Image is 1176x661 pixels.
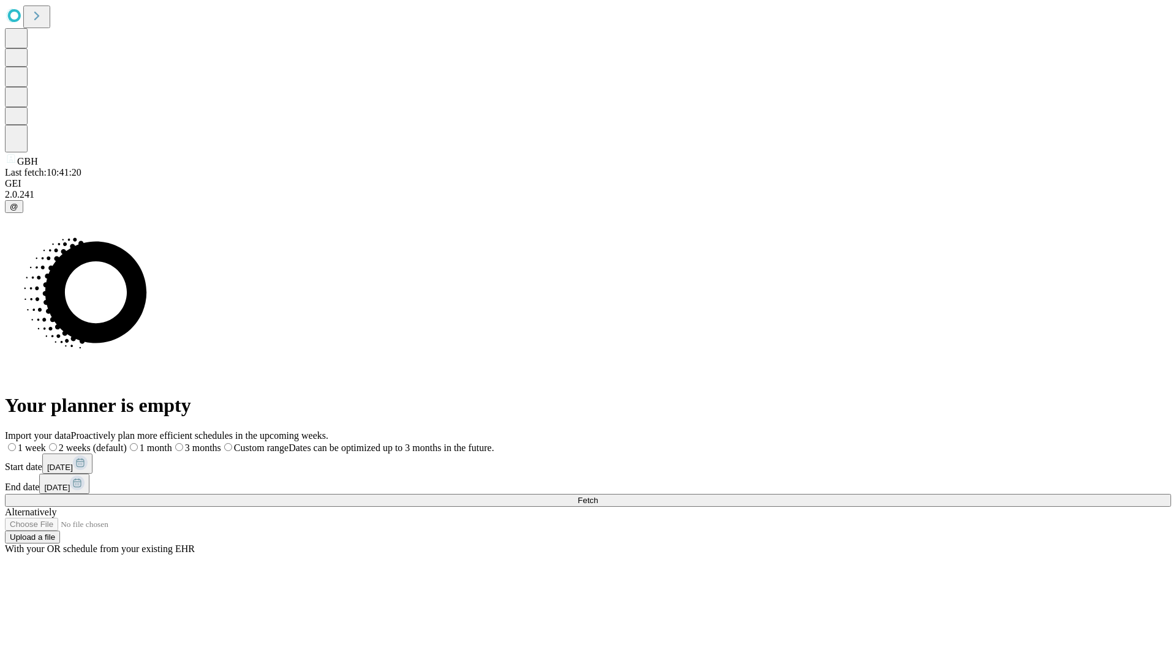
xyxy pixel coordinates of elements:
[5,454,1171,474] div: Start date
[5,531,60,543] button: Upload a file
[71,430,328,441] span: Proactively plan more efficient schedules in the upcoming weeks.
[5,507,56,517] span: Alternatively
[288,443,494,453] span: Dates can be optimized up to 3 months in the future.
[140,443,172,453] span: 1 month
[5,189,1171,200] div: 2.0.241
[59,443,127,453] span: 2 weeks (default)
[18,443,46,453] span: 1 week
[5,494,1171,507] button: Fetch
[49,443,57,451] input: 2 weeks (default)
[5,178,1171,189] div: GEI
[5,394,1171,417] h1: Your planner is empty
[17,156,38,166] span: GBH
[44,483,70,492] span: [DATE]
[42,454,92,474] button: [DATE]
[8,443,16,451] input: 1 week
[5,430,71,441] span: Import your data
[5,543,195,554] span: With your OR schedule from your existing EHR
[5,167,81,177] span: Last fetch: 10:41:20
[130,443,138,451] input: 1 month
[175,443,183,451] input: 3 months
[224,443,232,451] input: Custom rangeDates can be optimized up to 3 months in the future.
[5,200,23,213] button: @
[5,474,1171,494] div: End date
[39,474,89,494] button: [DATE]
[10,202,18,211] span: @
[47,463,73,472] span: [DATE]
[185,443,221,453] span: 3 months
[578,496,598,505] span: Fetch
[234,443,288,453] span: Custom range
